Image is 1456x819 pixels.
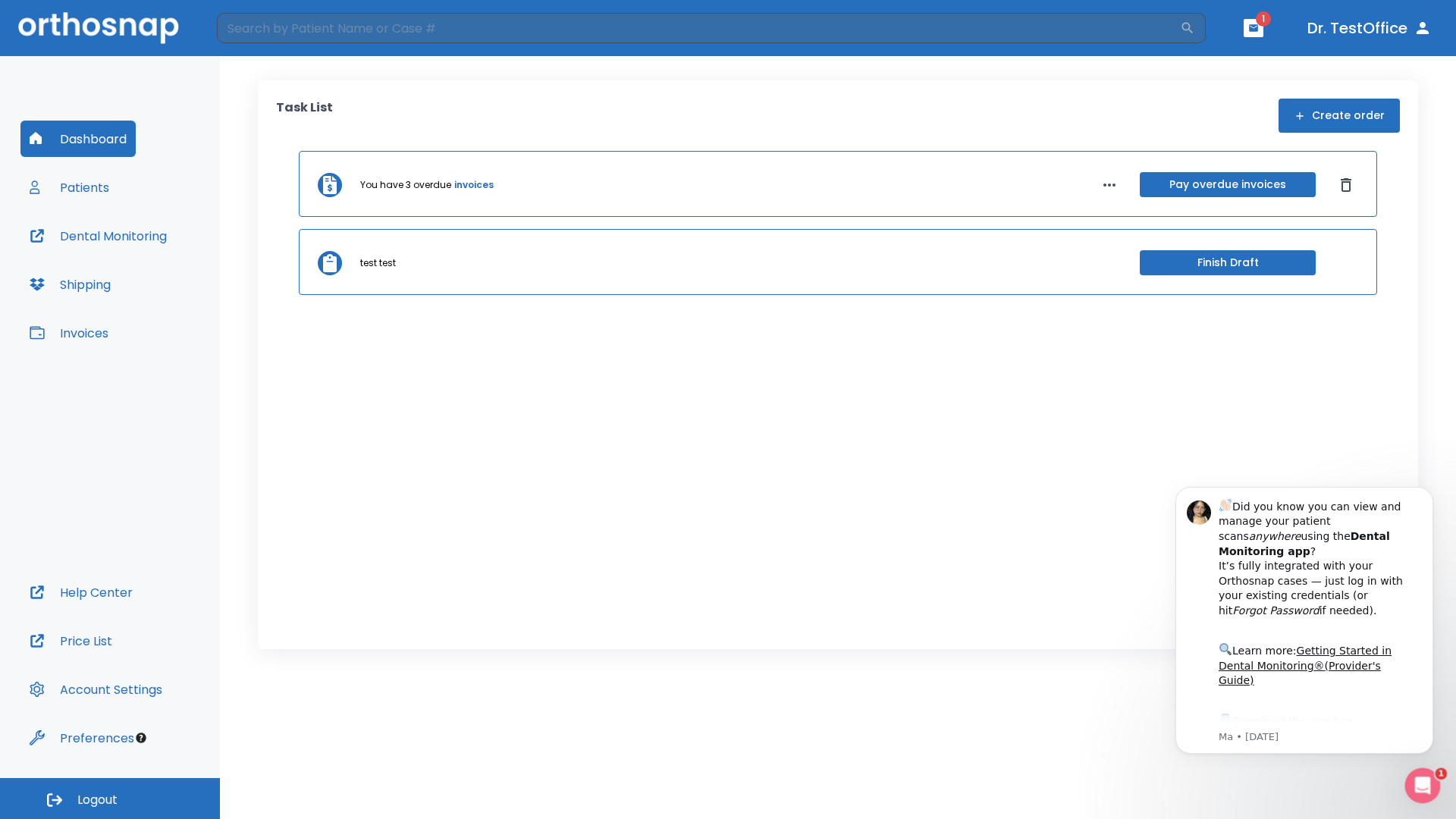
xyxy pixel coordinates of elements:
[18,12,179,43] img: Orthosnap
[20,121,136,157] button: Dashboard
[66,266,257,280] p: Message from Ma, sent 1w ago
[20,671,171,708] button: Account Settings
[20,315,118,351] button: Invoices
[1153,464,1456,778] iframe: Intercom notifications message
[77,792,118,808] span: Logout
[1334,173,1358,197] button: Dismiss
[20,169,118,206] button: Patients
[66,251,201,278] a: App Store
[20,623,121,659] button: Price List
[454,178,494,192] a: invoices
[1279,99,1400,133] button: Create order
[20,720,143,756] button: Preferences
[1140,250,1316,275] button: Finish Draft
[20,218,176,254] button: Dental Monitoring
[1404,767,1441,804] iframe: Intercom live chat
[20,266,120,303] button: Shipping
[66,247,257,325] div: Download the app: | ​ Let us know if you need help getting started!
[20,574,142,610] button: Help Center
[1436,767,1448,780] span: 1
[276,99,333,133] p: Task List
[1140,172,1316,197] button: Pay overdue invoices
[134,731,148,745] div: Tooltip anchor
[217,13,1180,43] input: Search by Patient Name or Case #
[360,178,451,192] p: You have 3 overdue
[360,256,396,270] p: test test
[1256,11,1271,27] span: 1
[257,33,269,45] button: Dismiss notification
[1301,14,1438,42] button: Dr. TestOffice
